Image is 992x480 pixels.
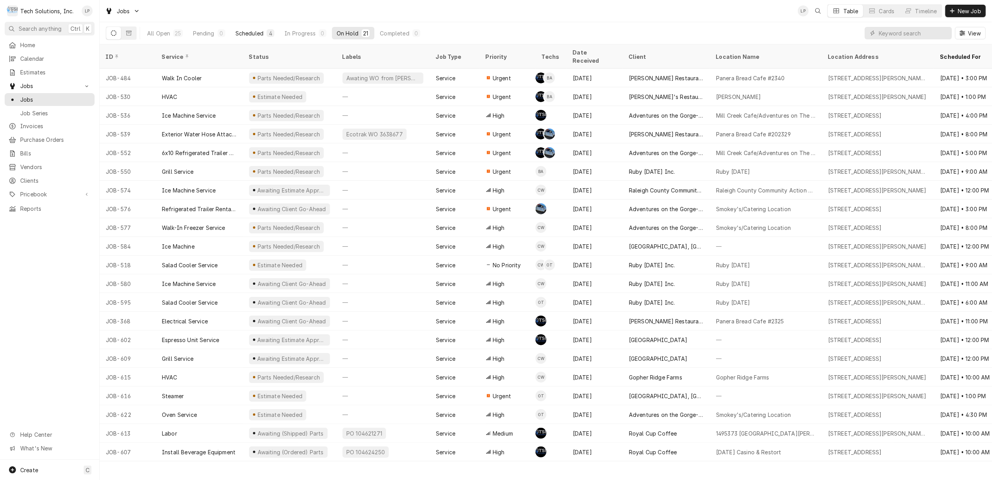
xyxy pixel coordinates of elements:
[100,181,156,199] div: JOB-574
[536,297,546,308] div: OT
[82,5,93,16] div: Lisa Paschal's Avatar
[436,280,455,288] div: Service
[629,242,704,251] div: [GEOGRAPHIC_DATA], [GEOGRAPHIC_DATA]
[879,7,895,15] div: Cards
[193,29,214,37] div: Pending
[256,93,303,101] div: Estimate Needed
[5,52,95,65] a: Calendar
[256,149,321,157] div: Parts Needed/Research
[5,66,95,79] a: Estimates
[7,5,18,16] div: Tech Solutions, Inc.'s Avatar
[162,149,237,157] div: 6x10 Refrigerated Trailer Rental
[436,93,455,101] div: Service
[86,466,90,474] span: C
[162,74,202,82] div: Walk In Cooler
[536,316,546,326] div: SB
[436,317,455,325] div: Service
[162,261,218,269] div: Salad Cooler Service
[256,280,327,288] div: Awaiting Client Go-Ahead
[102,5,143,18] a: Go to Jobs
[710,349,822,368] div: —
[493,242,505,251] span: High
[100,143,156,162] div: JOB-552
[716,186,816,194] div: Raleigh County Community Action Association
[567,106,623,125] div: [DATE]
[716,317,784,325] div: Panera Bread Cafe #2325
[320,29,325,37] div: 0
[86,25,90,33] span: K
[536,353,546,364] div: Coleton Wallace's Avatar
[544,259,555,270] div: Otis Tooley's Avatar
[493,130,511,138] span: Urgent
[945,5,986,17] button: New Job
[162,130,237,138] div: Exterior Water Hose Attachments Are Broken
[629,130,704,138] div: [PERSON_NAME] Restaurant Group
[567,87,623,106] div: [DATE]
[536,203,546,214] div: Joe Paschal's Avatar
[536,110,546,121] div: SB
[380,29,409,37] div: Completed
[536,110,546,121] div: Shaun Booth's Avatar
[162,168,193,176] div: Grill Service
[162,93,177,101] div: HVAC
[256,355,327,363] div: Awaiting Estimate Approval
[256,111,321,120] div: Parts Needed/Research
[915,7,937,15] div: Timeline
[536,129,546,139] div: Austin Fox's Avatar
[966,29,982,37] span: View
[256,242,321,251] div: Parts Needed/Research
[20,467,38,473] span: Create
[710,237,822,256] div: —
[629,111,704,120] div: Adventures on the Gorge-Aramark Destinations
[100,312,156,330] div: JOB-368
[162,53,235,61] div: Service
[5,107,95,120] a: Job Series
[219,29,224,37] div: 0
[798,5,809,16] div: LP
[828,205,882,213] div: [STREET_ADDRESS]
[567,312,623,330] div: [DATE]
[20,109,91,117] span: Job Series
[436,53,473,61] div: Job Type
[100,106,156,125] div: JOB-536
[20,149,91,157] span: Bills
[828,111,882,120] div: [STREET_ADDRESS]
[162,242,195,251] div: Ice Machine
[100,237,156,256] div: JOB-584
[544,91,555,102] div: Brian Alexander's Avatar
[336,274,430,293] div: —
[629,205,704,213] div: Adventures on the Gorge-Aramark Destinations
[436,298,455,307] div: Service
[436,242,455,251] div: Service
[567,162,623,181] div: [DATE]
[175,29,181,37] div: 25
[5,188,95,201] a: Go to Pricebook
[536,222,546,233] div: Coleton Wallace's Avatar
[493,261,521,269] span: No Priority
[716,93,761,101] div: [PERSON_NAME]
[567,237,623,256] div: [DATE]
[256,317,327,325] div: Awaiting Client Go-Ahead
[544,259,555,270] div: OT
[436,224,455,232] div: Service
[436,355,455,363] div: Service
[256,130,321,138] div: Parts Needed/Research
[336,256,430,274] div: —
[828,336,882,344] div: [STREET_ADDRESS]
[436,336,455,344] div: Service
[536,91,546,102] div: AF
[256,74,321,82] div: Parts Needed/Research
[629,186,704,194] div: Raleigh County Community Action Association
[100,199,156,218] div: JOB-576
[544,147,555,158] div: Joe Paschal's Avatar
[100,162,156,181] div: JOB-550
[493,317,505,325] span: High
[536,297,546,308] div: Otis Tooley's Avatar
[828,355,882,363] div: [STREET_ADDRESS]
[5,161,95,173] a: Vendors
[336,312,430,330] div: —
[493,224,505,232] span: High
[5,120,95,132] a: Invoices
[20,41,91,49] span: Home
[536,203,546,214] div: JP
